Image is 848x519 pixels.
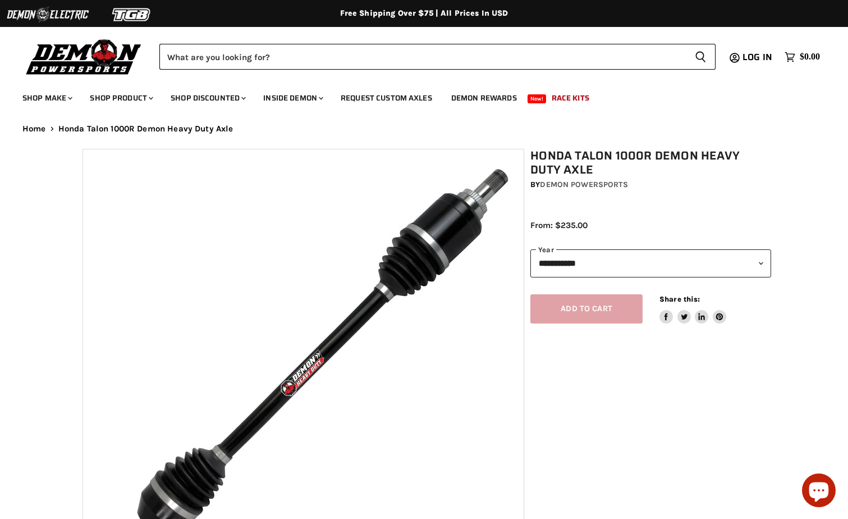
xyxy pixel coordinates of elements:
aside: Share this: [659,294,726,324]
span: From: $235.00 [530,220,588,230]
span: New! [528,94,547,103]
span: $0.00 [800,52,820,62]
a: Demon Powersports [540,180,627,189]
a: $0.00 [779,49,826,65]
a: Shop Product [81,86,160,110]
span: Log in [742,50,772,64]
button: Search [686,44,716,70]
a: Shop Make [14,86,79,110]
a: Inside Demon [255,86,330,110]
h1: Honda Talon 1000R Demon Heavy Duty Axle [530,149,771,177]
span: Honda Talon 1000R Demon Heavy Duty Axle [58,124,233,134]
a: Log in [737,52,779,62]
img: TGB Logo 2 [90,4,174,25]
ul: Main menu [14,82,817,110]
input: Search [159,44,686,70]
div: by [530,179,771,191]
a: Home [22,124,46,134]
a: Request Custom Axles [332,86,441,110]
img: Demon Powersports [22,37,145,76]
a: Demon Rewards [443,86,525,110]
a: Race Kits [543,86,598,110]
a: Shop Discounted [162,86,253,110]
inbox-online-store-chat: Shopify online store chat [799,474,839,510]
img: Demon Electric Logo 2 [6,4,90,25]
span: Share this: [659,295,700,303]
select: year [530,249,771,277]
form: Product [159,44,716,70]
